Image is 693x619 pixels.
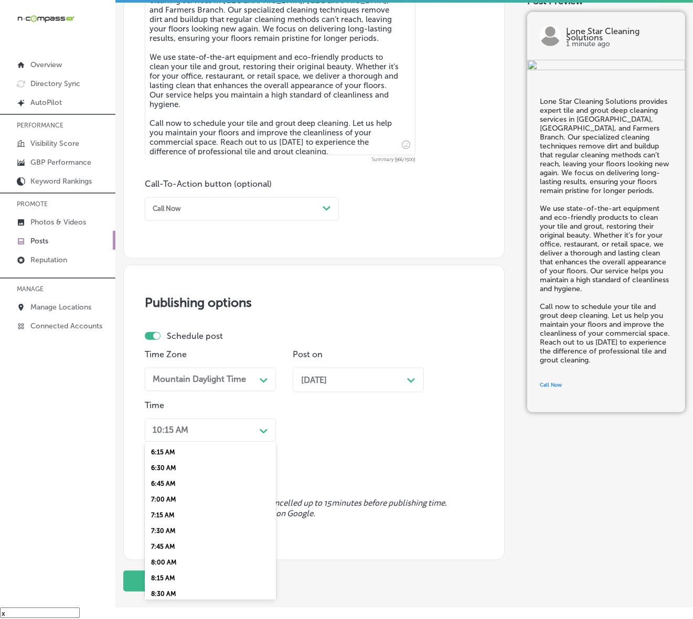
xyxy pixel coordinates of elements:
div: 10:15 AM [153,425,188,435]
div: 7:15 AM [145,507,276,523]
div: Mountain Daylight Time [153,375,246,385]
p: Time Zone [145,349,276,359]
label: Call-To-Action button (optional) [145,179,272,189]
p: Lone Star Cleaning Solutions [566,28,673,41]
span: Insert emoji [397,138,410,152]
div: 8:00 AM [145,554,276,570]
p: Connected Accounts [30,322,102,330]
h3: Publishing options [145,295,483,310]
div: 6:30 AM [145,460,276,476]
p: Overview [30,60,62,69]
p: 1 minute ago [566,41,673,47]
p: Visibility Score [30,139,79,148]
div: 8:30 AM [145,586,276,602]
div: 8:15 AM [145,570,276,586]
p: Directory Sync [30,79,80,88]
p: GBP Performance [30,158,91,167]
p: Photos & Videos [30,218,86,227]
p: Keyword Rankings [30,177,92,186]
span: Summary (966/1500) [145,157,415,162]
p: Post on [293,349,424,359]
div: 7:00 AM [145,492,276,507]
div: Call Now [153,205,181,213]
p: Reputation [30,255,67,264]
span: Scheduled posts can be edited or cancelled up to 15 minutes before publishing time. Videos cannot... [145,498,483,518]
div: 6:45 AM [145,476,276,492]
span: Call Now [540,382,562,388]
p: Manage Locations [30,303,91,312]
h5: Lone Star Cleaning Solutions provides expert tile and grout deep cleaning services in [GEOGRAPHIC... [540,97,673,365]
div: 7:30 AM [145,523,276,539]
p: AutoPilot [30,98,62,107]
span: [DATE] [301,375,327,385]
p: Time [145,400,276,410]
label: Schedule post [167,331,223,341]
img: logo [540,25,561,46]
div: 7:45 AM [145,539,276,554]
p: Posts [30,237,48,246]
img: 660ab0bf-5cc7-4cb8-ba1c-48b5ae0f18e60NCTV_CLogo_TV_Black_-500x88.png [17,14,74,24]
img: 4605fa8e-8316-418e-b3d5-57a2e529d5a6 [527,60,685,72]
div: 6:15 AM [145,444,276,460]
button: Publish [123,571,186,592]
